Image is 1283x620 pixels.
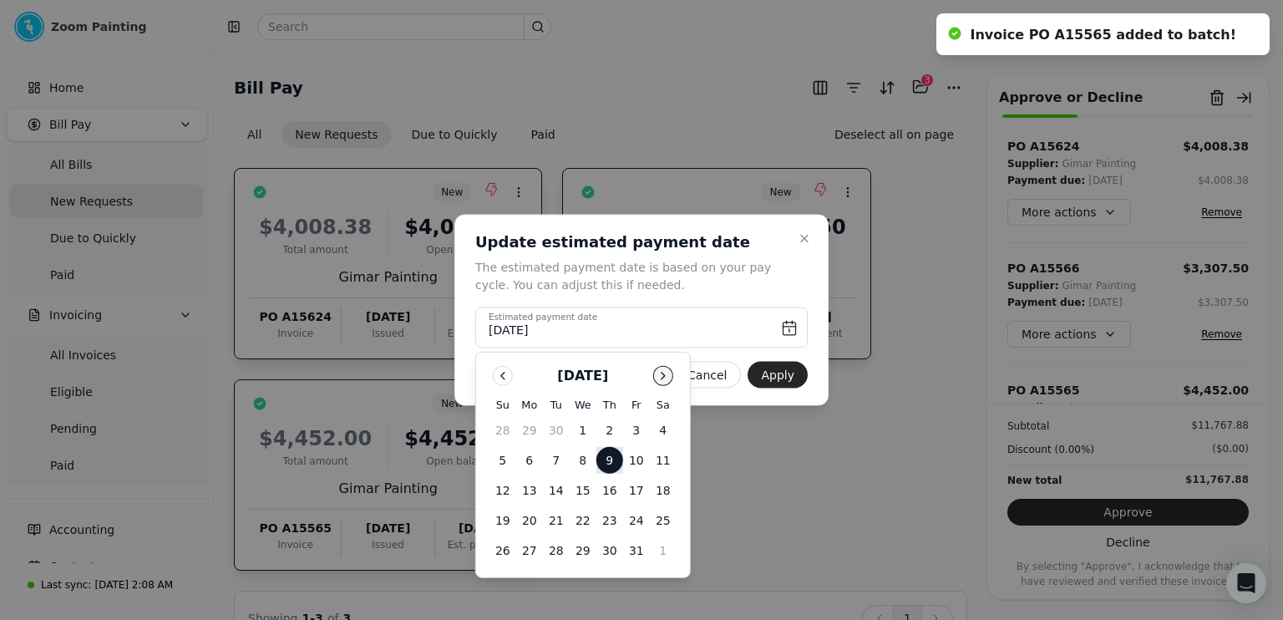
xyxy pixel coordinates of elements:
button: 29 [570,537,596,564]
button: 19 [489,507,516,534]
button: 30 [596,537,623,564]
button: 16 [596,477,623,504]
th: Monday [516,396,543,414]
button: 26 [489,537,516,564]
button: Estimated payment date [475,307,808,348]
button: 22 [570,507,596,534]
button: 27 [516,537,543,564]
button: 2 [596,417,623,444]
button: Go to previous month [493,366,513,386]
button: 29 [516,417,543,444]
th: Friday [623,396,650,414]
button: 31 [623,537,650,564]
div: [DATE] [557,366,608,386]
button: 15 [570,477,596,504]
button: 28 [489,417,516,444]
button: 18 [650,477,677,504]
button: 24 [623,507,650,534]
button: 4 [650,417,677,444]
button: Cancel [673,362,741,389]
button: 20 [516,507,543,534]
button: 21 [543,507,570,534]
label: Estimated payment date [489,311,597,324]
button: 25 [650,507,677,534]
button: 17 [623,477,650,504]
button: 12 [489,477,516,504]
h2: Update estimated payment date [475,232,788,252]
button: Go to next month [653,366,673,386]
th: Sunday [489,396,516,414]
button: 8 [570,447,596,474]
button: 30 [543,417,570,444]
button: 23 [596,507,623,534]
button: 3 [623,417,650,444]
button: 1 [650,537,677,564]
button: 28 [543,537,570,564]
button: 13 [516,477,543,504]
button: 14 [543,477,570,504]
p: The estimated payment date is based on your pay cycle. You can adjust this if needed. [475,259,788,294]
button: 1 [570,417,596,444]
button: 9 [596,447,623,474]
button: 11 [650,447,677,474]
th: Wednesday [570,396,596,414]
th: Thursday [596,396,623,414]
button: Apply [748,362,808,389]
button: 10 [623,447,650,474]
button: 5 [489,447,516,474]
th: Tuesday [543,396,570,414]
th: Saturday [650,396,677,414]
button: 6 [516,447,543,474]
div: Invoice PO A15565 added to batch! [970,25,1236,45]
button: 7 [543,447,570,474]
